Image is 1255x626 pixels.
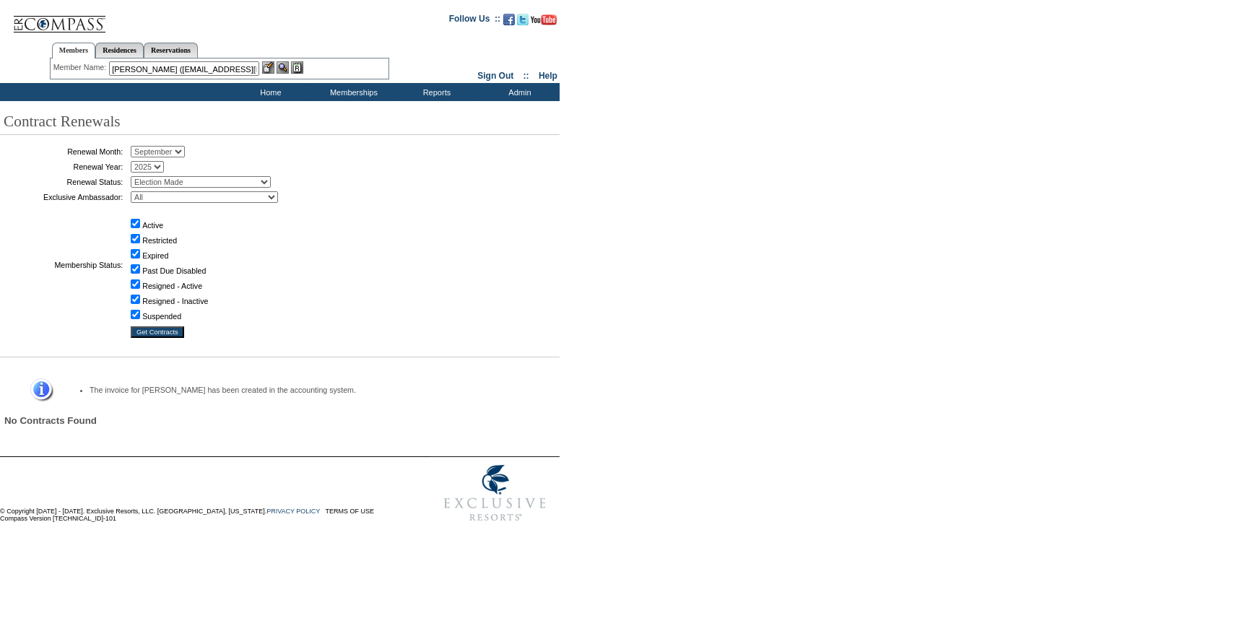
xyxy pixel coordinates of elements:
[394,83,477,101] td: Reports
[227,83,311,101] td: Home
[4,161,123,173] td: Renewal Year:
[531,18,557,27] a: Subscribe to our YouTube Channel
[53,61,109,74] div: Member Name:
[477,71,513,81] a: Sign Out
[142,312,181,321] label: Suspended
[4,415,97,426] span: No Contracts Found
[531,14,557,25] img: Subscribe to our YouTube Channel
[90,386,534,394] li: The invoice for [PERSON_NAME] has been created in the accounting system.
[539,71,557,81] a: Help
[142,251,168,260] label: Expired
[4,191,123,203] td: Exclusive Ambassador:
[503,14,515,25] img: Become our fan on Facebook
[142,236,177,245] label: Restricted
[142,282,202,290] label: Resigned - Active
[517,18,529,27] a: Follow us on Twitter
[503,18,515,27] a: Become our fan on Facebook
[95,43,144,58] a: Residences
[12,4,106,33] img: Compass Home
[52,43,96,58] a: Members
[4,176,123,188] td: Renewal Status:
[262,61,274,74] img: b_edit.gif
[144,43,198,58] a: Reservations
[266,508,320,515] a: PRIVACY POLICY
[21,378,53,402] img: Information Message
[142,221,163,230] label: Active
[449,12,500,30] td: Follow Us ::
[4,146,123,157] td: Renewal Month:
[4,207,123,323] td: Membership Status:
[131,326,184,338] input: Get Contracts
[277,61,289,74] img: View
[477,83,560,101] td: Admin
[311,83,394,101] td: Memberships
[291,61,303,74] img: Reservations
[517,14,529,25] img: Follow us on Twitter
[142,266,206,275] label: Past Due Disabled
[326,508,375,515] a: TERMS OF USE
[142,297,208,305] label: Resigned - Inactive
[524,71,529,81] span: ::
[430,457,560,529] img: Exclusive Resorts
